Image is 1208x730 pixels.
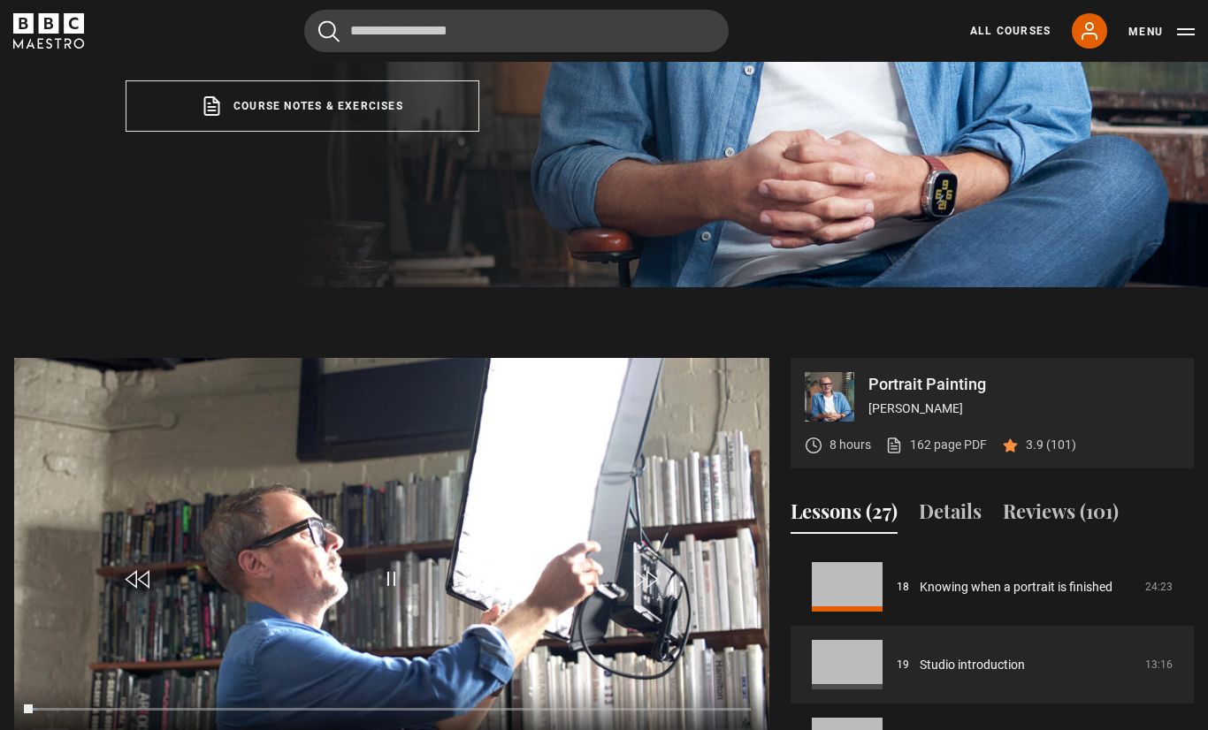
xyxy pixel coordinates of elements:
[791,497,898,534] button: Lessons (27)
[868,399,1180,418] p: [PERSON_NAME]
[919,497,982,534] button: Details
[920,578,1112,597] a: Knowing when a portrait is finished
[126,80,479,132] a: Course notes & exercises
[1003,497,1119,534] button: Reviews (101)
[830,436,871,454] p: 8 hours
[868,376,1180,392] p: Portrait Painting
[1128,23,1195,41] button: Toggle navigation
[318,20,340,42] button: Submit the search query
[920,656,1025,674] a: Studio introduction
[1026,436,1076,454] p: 3.9 (101)
[13,13,84,49] svg: BBC Maestro
[885,436,987,454] a: 162 page PDF
[970,23,1051,39] a: All Courses
[304,10,729,52] input: Search
[33,708,751,711] div: Progress Bar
